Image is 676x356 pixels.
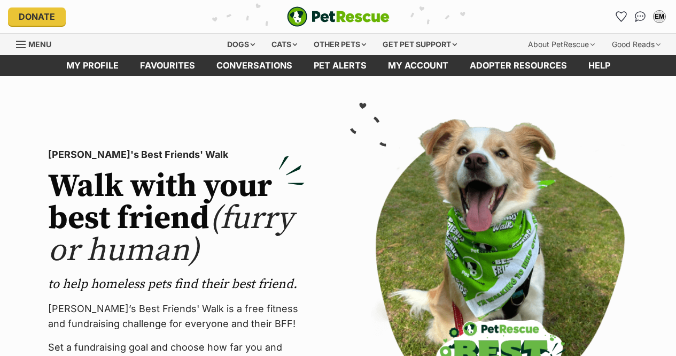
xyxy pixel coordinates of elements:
[612,8,668,25] ul: Account quick links
[604,34,668,55] div: Good Reads
[635,11,646,22] img: chat-41dd97257d64d25036548639549fe6c8038ab92f7586957e7f3b1b290dea8141.svg
[56,55,129,76] a: My profile
[612,8,630,25] a: Favourites
[48,199,293,271] span: (furry or human)
[264,34,305,55] div: Cats
[48,171,305,267] h2: Walk with your best friend
[48,276,305,293] p: to help homeless pets find their best friend.
[520,34,602,55] div: About PetRescue
[375,34,464,55] div: Get pet support
[206,55,303,76] a: conversations
[306,34,374,55] div: Other pets
[48,147,305,162] p: [PERSON_NAME]'s Best Friends' Walk
[578,55,621,76] a: Help
[377,55,459,76] a: My account
[220,34,262,55] div: Dogs
[287,6,390,27] img: logo-e224e6f780fb5917bec1dbf3a21bbac754714ae5b6737aabdf751b685950b380.svg
[129,55,206,76] a: Favourites
[16,34,59,53] a: Menu
[303,55,377,76] a: Pet alerts
[459,55,578,76] a: Adopter resources
[28,40,51,49] span: Menu
[8,7,66,26] a: Donate
[632,8,649,25] a: Conversations
[654,11,665,22] div: EM
[651,8,668,25] button: My account
[48,301,305,331] p: [PERSON_NAME]’s Best Friends' Walk is a free fitness and fundraising challenge for everyone and t...
[287,6,390,27] a: PetRescue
